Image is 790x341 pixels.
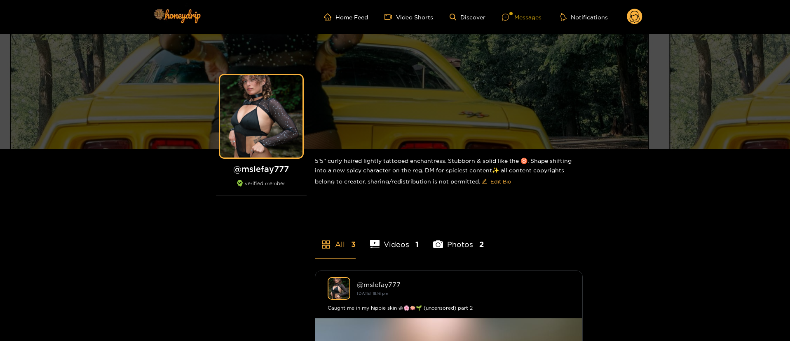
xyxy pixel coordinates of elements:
span: appstore [321,240,331,249]
a: Video Shorts [384,13,433,21]
div: Caught me in my hippie skin 🏵🌸🪷🌱 (uncensored) part 2 [328,304,570,312]
h1: @ mslefay777 [216,164,307,174]
span: 1 [415,239,419,249]
div: verified member [216,180,307,195]
div: 5'5" curly haired lightly tattooed enchantress. Stubborn & solid like the ♉️. Shape shifting into... [315,149,583,195]
button: editEdit Bio [480,175,513,188]
button: Notifications [558,13,610,21]
a: Discover [450,14,485,21]
span: edit [482,179,487,185]
span: video-camera [384,13,396,21]
span: 3 [351,239,356,249]
small: [DATE] 18:16 pm [357,291,388,296]
img: mslefay777 [328,277,350,300]
li: Photos [433,221,484,258]
span: 2 [479,239,484,249]
span: Edit Bio [490,177,511,186]
li: Videos [370,221,419,258]
div: @ mslefay777 [357,281,570,288]
div: Messages [502,12,542,22]
li: All [315,221,356,258]
a: Home Feed [324,13,368,21]
span: home [324,13,335,21]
